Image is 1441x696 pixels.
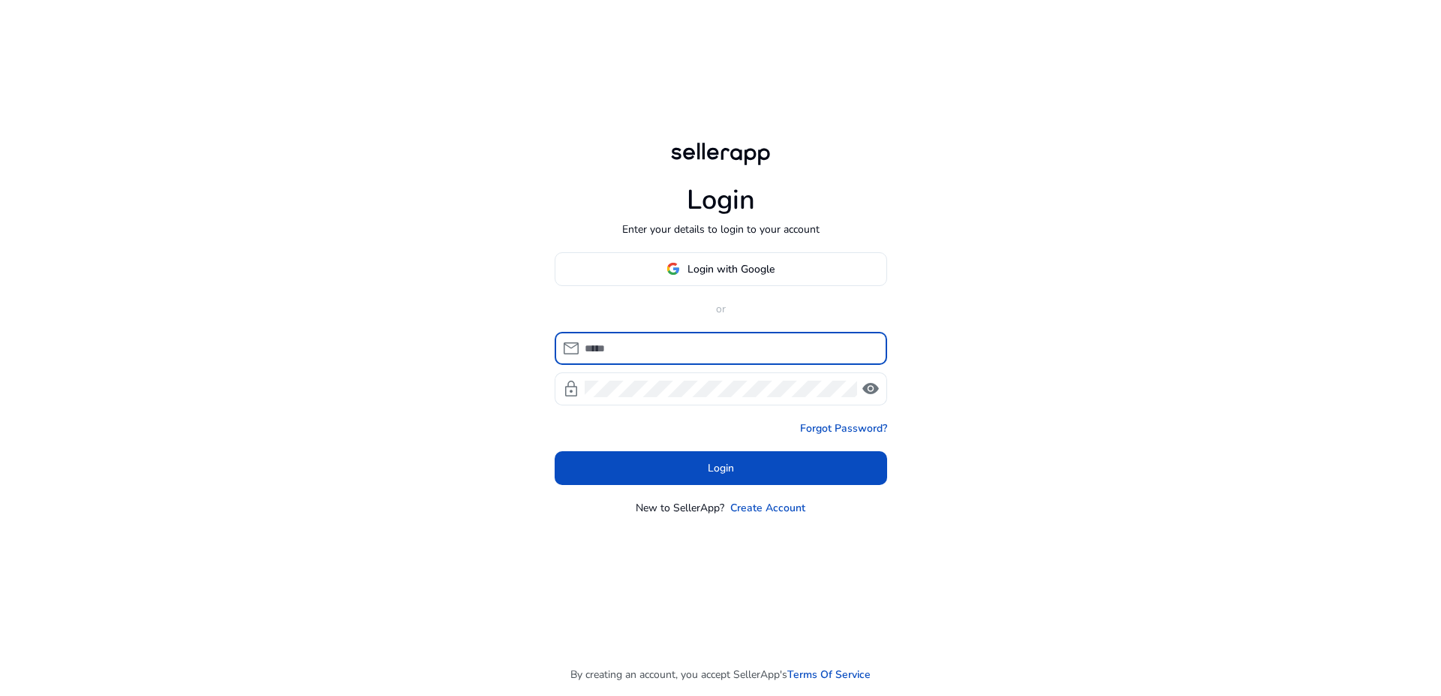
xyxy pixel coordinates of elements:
a: Create Account [730,500,805,516]
img: google-logo.svg [666,262,680,276]
p: Enter your details to login to your account [622,221,820,237]
button: Login [555,451,887,485]
span: lock [562,380,580,398]
a: Forgot Password? [800,420,887,436]
span: mail [562,339,580,357]
button: Login with Google [555,252,887,286]
a: Terms Of Service [787,667,871,682]
span: visibility [862,380,880,398]
span: Login [708,460,734,476]
p: New to SellerApp? [636,500,724,516]
h1: Login [687,184,755,216]
span: Login with Google [687,261,775,277]
p: or [555,301,887,317]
